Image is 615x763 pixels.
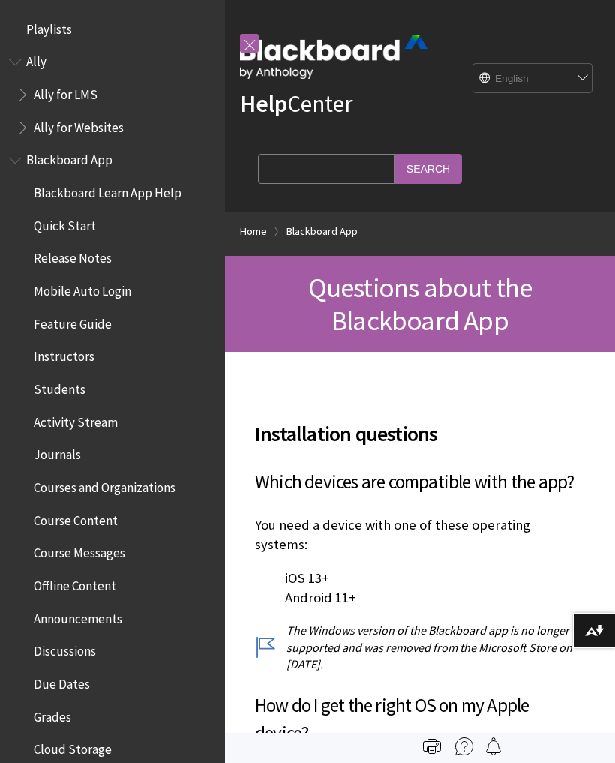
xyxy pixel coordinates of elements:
span: Course Content [34,508,118,528]
select: Site Language Selector [473,64,593,94]
span: Release Notes [34,246,112,266]
span: Announcements [34,606,122,626]
span: Quick Start [34,213,96,233]
span: Due Dates [34,671,90,692]
strong: Help [240,89,287,119]
span: Students [34,377,85,397]
img: Follow this page [484,737,502,755]
h3: Which devices are compatible with the app? [255,468,585,497]
span: Installation questions [255,420,437,447]
input: Search [394,154,462,183]
a: Home [240,222,267,241]
p: iOS 13+ Android 11+ [255,569,585,608]
span: Blackboard Learn App Help [34,180,181,200]
a: Blackboard App [286,222,358,241]
span: Discussions [34,638,96,659]
span: Grades [34,704,71,725]
span: Ally [26,50,46,70]
a: HelpCenter [240,89,352,119]
p: You need a device with one of these operating systems: [255,515,585,554]
span: Course Messages [34,541,125,561]
span: Instructors [34,344,94,365]
nav: Book outline for Anthology Ally Help [9,50,216,140]
span: Courses and Organizations [34,475,175,495]
span: Questions about the Blackboard App [308,270,532,338]
img: Blackboard by Anthology [240,35,427,79]
nav: Book outline for Playlists [9,17,216,42]
span: Journals [34,443,81,463]
p: The Windows version of the Blackboard app is no longer supported and was removed from the Microso... [255,622,585,672]
span: Feature Guide [34,311,112,332]
span: Ally for Websites [34,115,124,135]
span: Playlists [26,17,72,37]
span: Blackboard App [26,148,112,168]
span: Ally for LMS [34,82,97,102]
span: Mobile Auto Login [34,278,131,299]
span: Offline Content [34,573,116,593]
img: Print [423,737,441,755]
span: Activity Stream [34,410,118,430]
h3: How do I get the right OS on my Apple device? [255,692,585,749]
span: Cloud Storage [34,737,112,757]
img: More help [455,737,473,755]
